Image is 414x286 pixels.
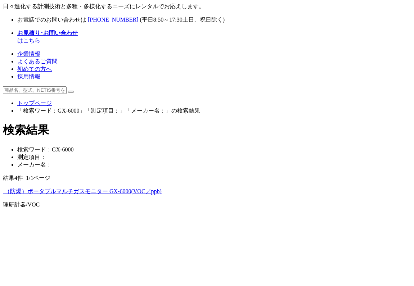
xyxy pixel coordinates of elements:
[17,146,411,154] li: GX-6000
[17,30,78,36] strong: お見積り･お問い合わせ
[3,86,67,94] input: 商品名、型式、NETIS番号を入力してください
[4,188,162,194] span: （防爆）ポータブルマルチガスモニター GX-6000(VOC／ppb)
[3,174,411,182] p: 結果4件 1/1ページ
[17,66,52,72] a: 初めての方へ
[17,107,411,115] li: 「検索ワード：GX-6000」「測定項目：」「メーカー名：」の検索結果
[17,100,52,106] a: トップページ
[3,188,162,194] a: （防爆）ポータブルマルチガスモニター GX-6000(VOC／ppb)
[17,30,78,44] a: お見積り･お問い合わせはこちら
[17,154,46,160] span: 測定項目：
[17,58,58,64] a: よくあるご質問
[3,3,411,10] p: 日々進化する計測技術と多種・多様化するニーズにレンタルでお応えします。
[17,30,78,44] span: はこちら
[17,51,40,57] a: 企業情報
[17,73,40,80] a: 採用情報
[3,122,411,138] h1: 検索結果
[17,17,86,23] span: お電話でのお問い合わせは
[3,201,411,209] p: 理研計器/VOC
[169,17,182,23] span: 17:30
[17,146,52,153] span: 検索ワード：
[153,17,163,23] span: 8:50
[140,17,225,23] span: (平日 ～ 土日、祝日除く)
[88,17,138,23] a: [PHONE_NUMBER]
[17,162,52,168] span: メーカー名：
